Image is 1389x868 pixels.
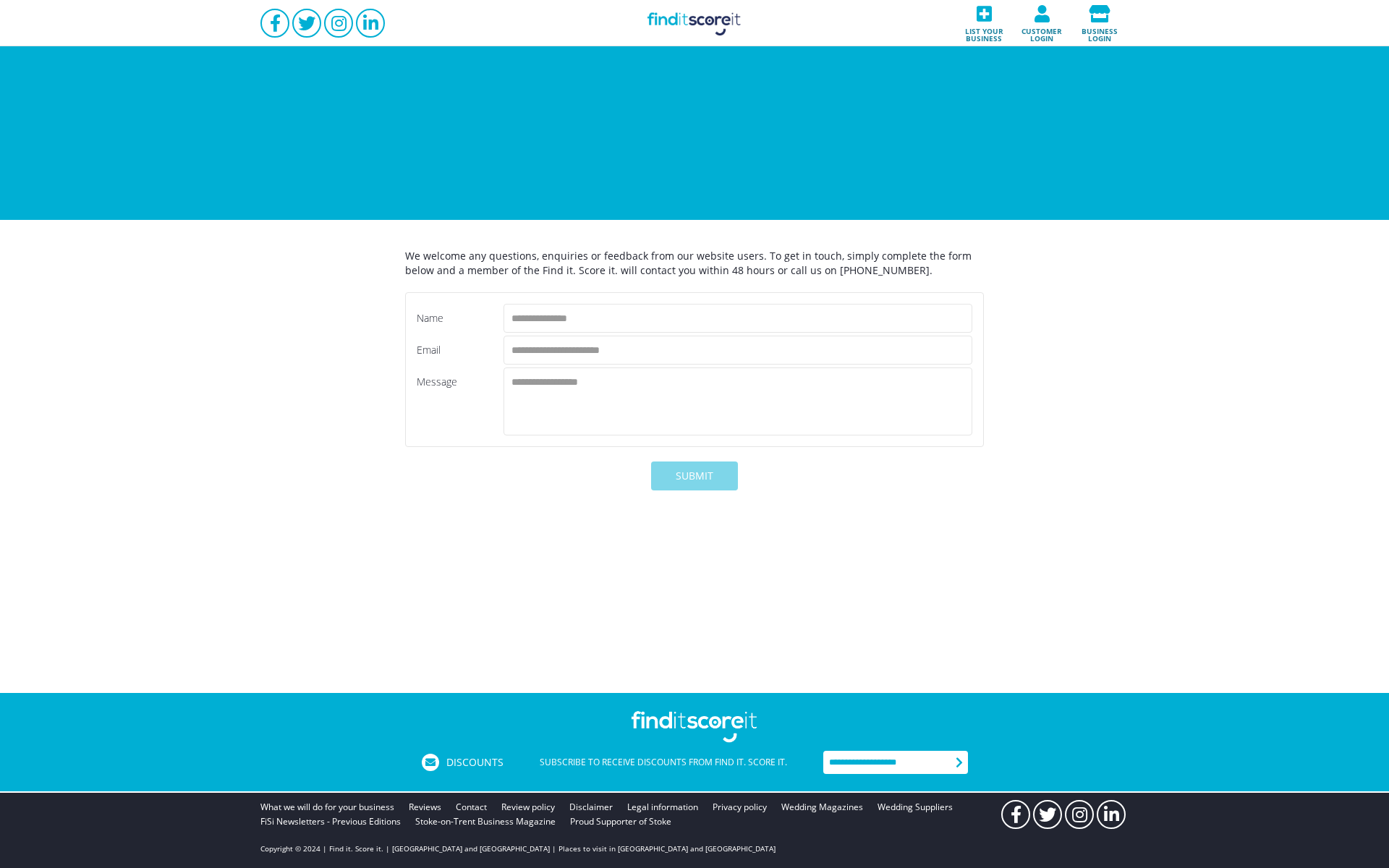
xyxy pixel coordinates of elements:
a: FiSi Newsletters - Previous Editions [260,814,401,829]
div: Name [417,304,504,333]
a: Wedding Magazines [781,800,863,814]
a: Disclaimer [569,800,613,814]
a: What we will do for your business [260,800,394,814]
span: We welcome any questions, enquiries or feedback from our website users. To get in touch, simply c... [405,249,972,277]
a: Legal information [627,800,698,814]
a: Reviews [409,800,441,814]
a: Proud Supporter of Stoke [570,814,671,829]
div: Email [417,336,504,365]
span: List your business [959,22,1008,42]
a: Wedding Suppliers [878,800,953,814]
p: Copyright © 2024 | Find it. Score it. | [GEOGRAPHIC_DATA] and [GEOGRAPHIC_DATA] | Places to visit... [260,843,776,854]
a: Business login [1071,1,1129,46]
span: Discounts [446,757,504,767]
a: Review policy [501,800,555,814]
a: Privacy policy [713,800,767,814]
a: Stoke-on-Trent Business Magazine [415,814,556,829]
a: List your business [955,1,1013,46]
span: Business login [1075,22,1124,42]
span: Customer login [1017,22,1066,42]
a: Customer login [1013,1,1071,46]
div: Message [417,367,504,435]
div: Subscribe to receive discounts from Find it. Score it. [504,754,823,771]
a: Contact [456,800,487,814]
